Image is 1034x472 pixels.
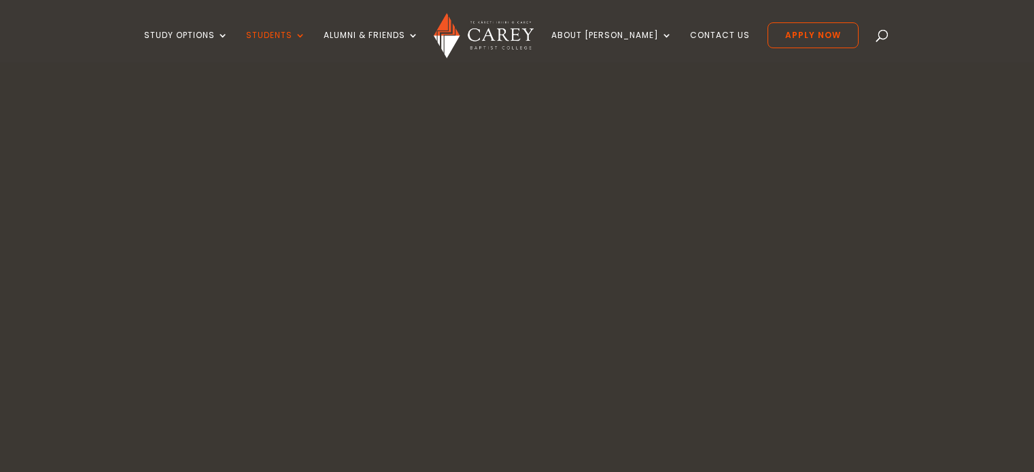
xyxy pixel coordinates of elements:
[324,31,419,62] a: Alumni & Friends
[434,13,534,58] img: Carey Baptist College
[768,22,859,48] a: Apply Now
[246,31,306,62] a: Students
[551,31,672,62] a: About [PERSON_NAME]
[144,31,228,62] a: Study Options
[690,31,750,62] a: Contact Us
